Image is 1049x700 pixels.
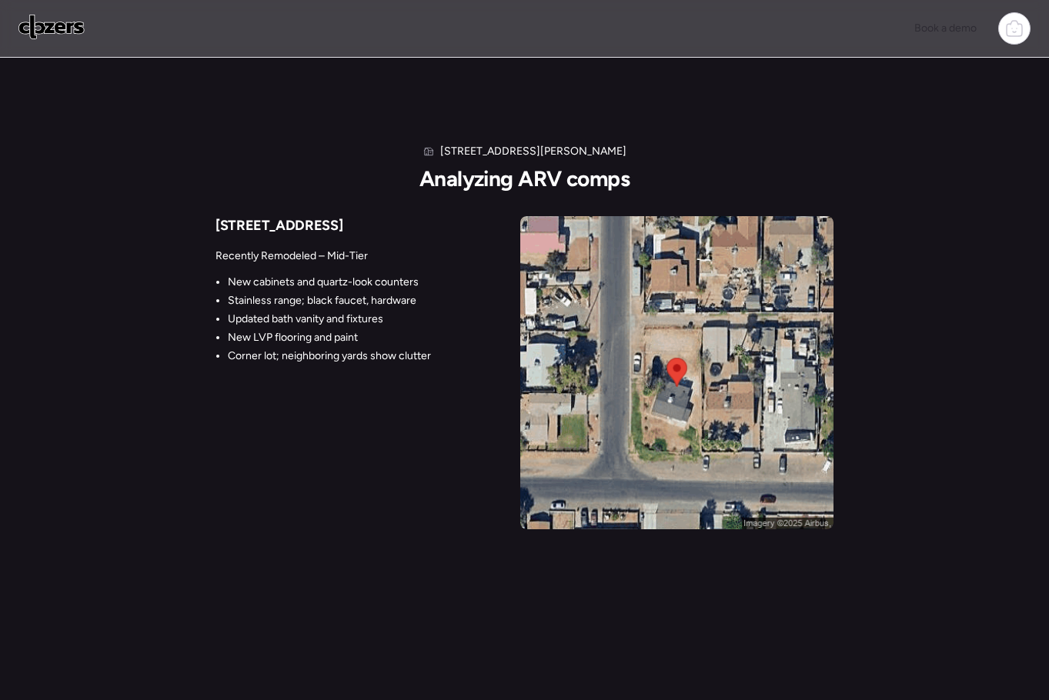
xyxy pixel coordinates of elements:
p: Recently Remodeled – Mid-Tier [215,248,431,264]
li: New cabinets and quartz-look counters [228,275,431,290]
li: Stainless range; black faucet, hardware [228,293,431,308]
li: Corner lot; neighboring yards show clutter [228,348,431,364]
span: Book a demo [914,22,977,35]
img: Logo [18,15,85,39]
li: Updated bath vanity and fixtures [228,312,431,327]
h2: Analyzing ARV comps [419,165,630,192]
li: New LVP flooring and paint [228,330,431,345]
span: [STREET_ADDRESS] [215,217,342,234]
h1: [STREET_ADDRESS][PERSON_NAME] [440,144,626,159]
img: Condition images for 7504064 [520,216,834,529]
